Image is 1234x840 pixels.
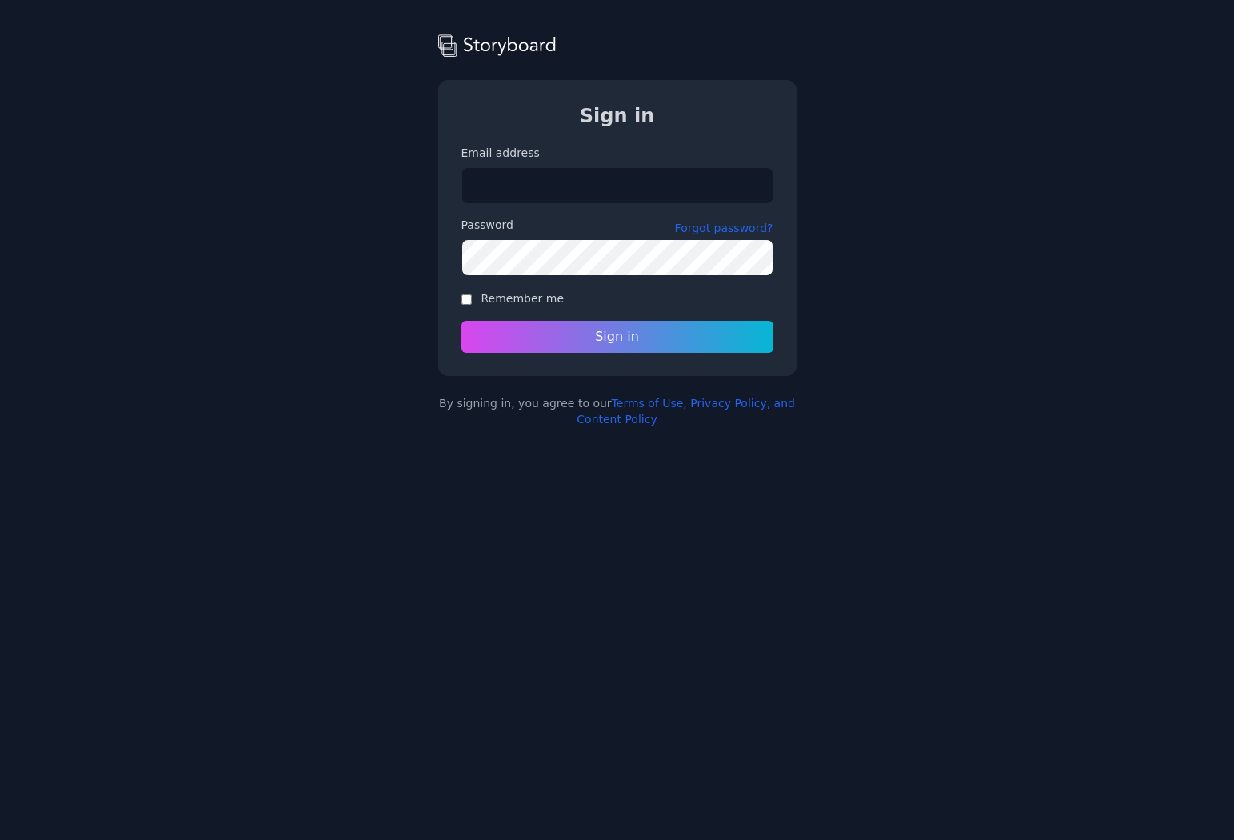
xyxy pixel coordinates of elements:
[577,397,795,426] a: Terms of Use, Privacy Policy, and Content Policy
[461,145,773,161] label: Email address
[461,103,773,129] h1: Sign in
[675,220,773,236] a: Forgot password?
[438,395,797,427] div: By signing in, you agree to our
[438,32,557,58] img: storyboard
[461,217,513,233] label: Password
[461,321,773,353] button: Sign in
[481,292,565,305] label: Remember me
